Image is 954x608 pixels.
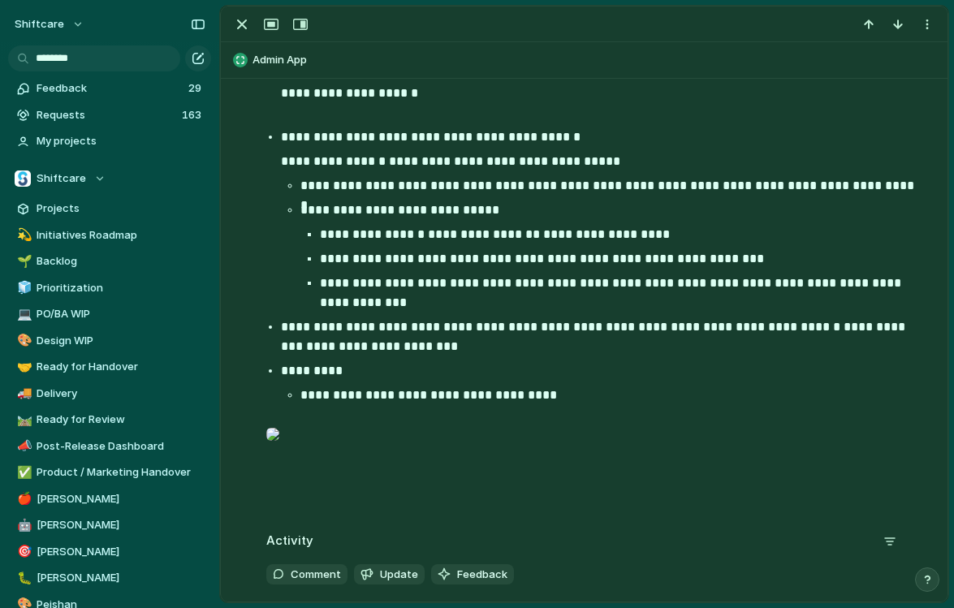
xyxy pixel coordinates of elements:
div: 🚚 [17,384,28,403]
span: shiftcare [15,16,64,32]
span: Requests [37,107,177,123]
button: Feedback [431,564,514,585]
button: 💫 [15,227,31,244]
button: 🍎 [15,491,31,507]
a: Projects [8,196,211,221]
button: 🛤️ [15,412,31,428]
span: Initiatives Roadmap [37,227,205,244]
button: 🎯 [15,544,31,560]
a: 🍎[PERSON_NAME] [8,487,211,511]
div: 🛤️ [17,411,28,429]
span: [PERSON_NAME] [37,517,205,533]
a: 🎨Design WIP [8,329,211,353]
span: Ready for Handover [37,359,205,375]
a: 🤖[PERSON_NAME] [8,513,211,537]
span: My projects [37,133,205,149]
span: Delivery [37,386,205,402]
div: 🎨 [17,331,28,350]
span: Projects [37,201,205,217]
span: Backlog [37,253,205,270]
div: ✅ [17,464,28,482]
button: 💻 [15,306,31,322]
span: Feedback [37,80,183,97]
a: 🤝Ready for Handover [8,355,211,379]
a: 🚚Delivery [8,382,211,406]
button: shiftcare [7,11,93,37]
div: 🍎 [17,489,28,508]
a: Feedback29 [8,76,211,101]
div: 🤖 [17,516,28,535]
span: 163 [182,107,205,123]
span: Ready for Review [37,412,205,428]
div: 🌱 [17,252,28,271]
button: 🧊 [15,280,31,296]
button: 🤖 [15,517,31,533]
a: ✅Product / Marketing Handover [8,460,211,485]
div: 💫 [17,226,28,244]
div: 🎯 [17,542,28,561]
span: [PERSON_NAME] [37,491,205,507]
button: Admin App [228,47,940,73]
div: 💻 [17,305,28,324]
button: Comment [266,564,347,585]
span: Post-Release Dashboard [37,438,205,455]
button: ✅ [15,464,31,481]
span: Design WIP [37,333,205,349]
span: 29 [188,80,205,97]
button: 🐛 [15,570,31,586]
button: Update [354,564,425,585]
a: 🌱Backlog [8,249,211,274]
span: [PERSON_NAME] [37,570,205,586]
a: 💻PO/BA WIP [8,302,211,326]
span: Admin App [253,52,940,68]
span: Product / Marketing Handover [37,464,205,481]
a: 🧊Prioritization [8,276,211,300]
span: Feedback [457,567,507,583]
div: 🤝 [17,358,28,377]
a: 🛤️Ready for Review [8,407,211,432]
span: Update [380,567,418,583]
button: 🚚 [15,386,31,402]
a: Requests163 [8,103,211,127]
button: 📣 [15,438,31,455]
span: [PERSON_NAME] [37,544,205,560]
button: Shiftcare [8,166,211,191]
span: Comment [291,567,341,583]
span: Shiftcare [37,170,86,187]
a: 🎯[PERSON_NAME] [8,540,211,564]
span: Prioritization [37,280,205,296]
a: 🐛[PERSON_NAME] [8,566,211,590]
button: 🤝 [15,359,31,375]
button: 🌱 [15,253,31,270]
a: 💫Initiatives Roadmap [8,223,211,248]
h2: Activity [266,532,313,550]
a: 📣Post-Release Dashboard [8,434,211,459]
div: 🧊 [17,278,28,297]
div: 🐛 [17,569,28,588]
a: My projects [8,129,211,153]
div: 📣 [17,437,28,455]
button: 🎨 [15,333,31,349]
span: PO/BA WIP [37,306,205,322]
